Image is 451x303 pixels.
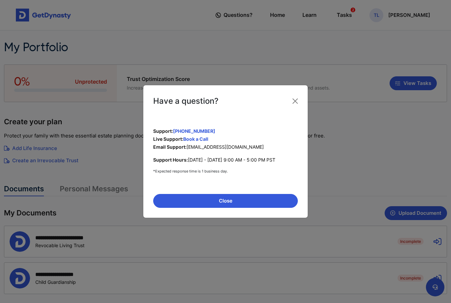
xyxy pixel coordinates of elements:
button: Close [153,194,298,208]
button: Close [290,96,300,106]
div: Have a question? [153,95,219,107]
span: *Expected response time is 1 business day. [153,169,298,174]
a: Book a Call [183,136,208,142]
span: [DATE] - [DATE] 9:00 AM - 5:00 PM PST [188,157,275,163]
a: [PHONE_NUMBER] [173,128,215,134]
span: Support Hours: [153,157,188,163]
span: [EMAIL_ADDRESS][DOMAIN_NAME] [187,144,264,150]
span: Email Support: [153,144,187,150]
span: Support: [153,128,173,134]
span: Live Support: [153,136,183,142]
